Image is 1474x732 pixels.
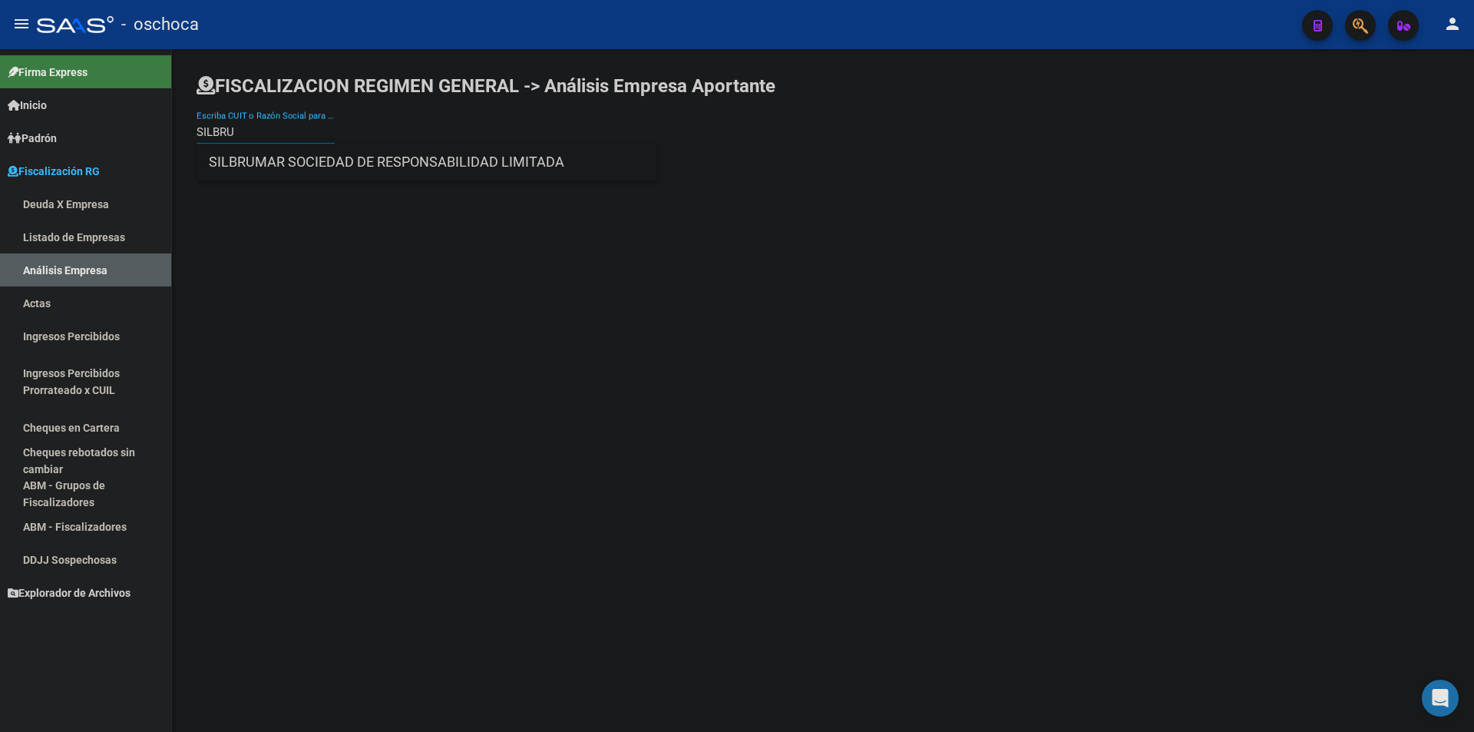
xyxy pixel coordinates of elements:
[209,144,645,181] span: SILBRUMAR SOCIEDAD DE RESPONSABILIDAD LIMITADA
[1422,680,1459,717] div: Open Intercom Messenger
[8,163,100,180] span: Fiscalización RG
[197,74,775,98] h1: FISCALIZACION REGIMEN GENERAL -> Análisis Empresa Aportante
[8,64,88,81] span: Firma Express
[8,97,47,114] span: Inicio
[8,130,57,147] span: Padrón
[12,15,31,33] mat-icon: menu
[8,585,131,601] span: Explorador de Archivos
[121,8,199,41] span: - oschoca
[1443,15,1462,33] mat-icon: person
